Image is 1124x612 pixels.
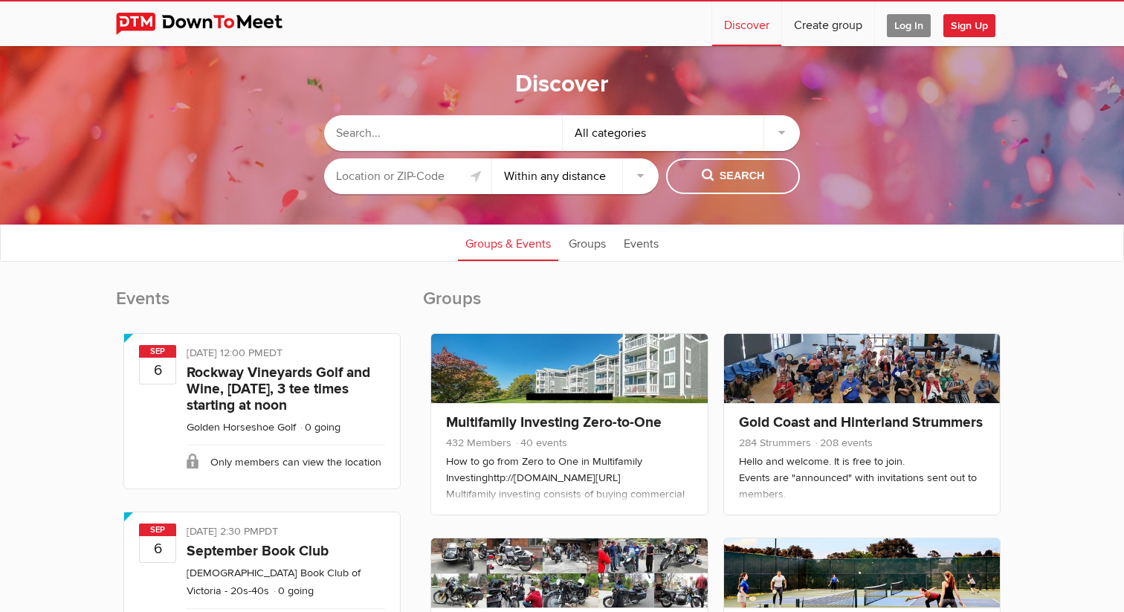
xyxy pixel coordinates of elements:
[187,345,385,364] div: [DATE] 12:00 PM
[712,1,781,46] a: Discover
[324,115,562,151] input: Search...
[116,287,408,326] h2: Events
[187,567,361,597] a: [DEMOGRAPHIC_DATA] Book Club of Victoria - 20s-40s
[263,347,282,359] span: America/Toronto
[666,158,800,194] button: Search
[563,115,801,151] div: All categories
[187,542,329,560] a: September Book Club
[140,357,175,384] b: 6
[739,437,811,449] span: 284 Strummers
[324,158,491,194] input: Location or ZIP-Code
[139,345,176,358] span: Sep
[458,224,558,261] a: Groups & Events
[116,13,306,35] img: DownToMeet
[943,14,995,37] span: Sign Up
[272,584,314,597] li: 0 going
[814,437,873,449] span: 208 events
[515,69,609,100] h1: Discover
[139,524,176,536] span: Sep
[875,1,943,46] a: Log In
[782,1,874,46] a: Create group
[259,525,278,538] span: America/Vancouver
[943,1,1007,46] a: Sign Up
[187,364,370,414] a: Rockway Vineyards Golf and Wine, [DATE], 3 tee times starting at noon
[446,413,662,431] a: Multifamily Investing Zero-to-One
[187,524,385,543] div: [DATE] 2:30 PM
[140,535,175,562] b: 6
[616,224,666,261] a: Events
[299,421,340,434] li: 0 going
[514,437,567,449] span: 40 events
[187,445,385,478] div: Only members can view the location
[887,14,931,37] span: Log In
[702,168,765,184] span: Search
[423,287,1008,326] h2: Groups
[561,224,613,261] a: Groups
[739,413,983,431] a: Gold Coast and Hinterland Strummers
[187,421,296,434] a: Golden Horseshoe Golf
[446,437,511,449] span: 432 Members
